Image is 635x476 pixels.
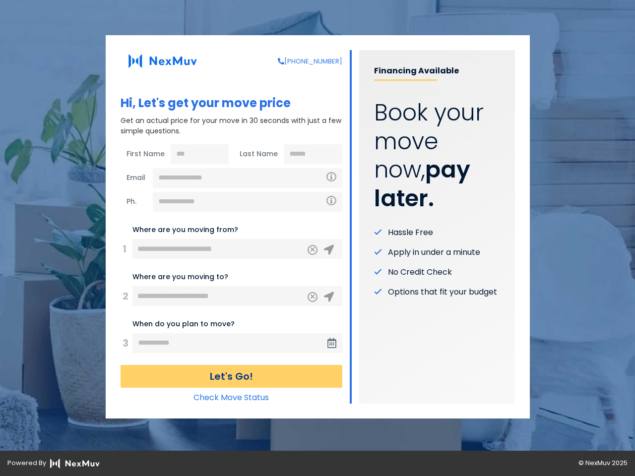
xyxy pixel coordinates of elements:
[121,192,153,212] span: Ph.
[388,266,452,278] span: No Credit Check
[308,245,317,255] button: Clear
[388,286,497,298] span: Options that fit your budget
[132,319,235,329] label: When do you plan to move?
[132,286,322,306] input: 456 Elm St, City, ST ZIP
[132,272,228,282] label: Where are you moving to?
[132,225,238,235] label: Where are you moving from?
[121,168,153,188] span: Email
[121,365,342,388] button: Let's Go!
[278,57,342,66] a: [PHONE_NUMBER]
[193,392,269,403] a: Check Move Status
[374,154,470,214] strong: pay later.
[121,50,205,72] img: NexMuv
[317,458,635,469] div: © NexMuv 2025
[388,227,433,238] span: Hassle Free
[132,239,322,259] input: 123 Main St, City, ST ZIP
[121,96,342,111] h1: Hi, Let's get your move price
[308,292,317,302] button: Clear
[234,144,284,164] span: Last Name
[388,246,480,258] span: Apply in under a minute
[121,116,342,136] p: Get an actual price for your move in 30 seconds with just a few simple questions.
[374,99,500,213] p: Book your move now,
[374,65,500,81] p: Financing Available
[121,144,171,164] span: First Name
